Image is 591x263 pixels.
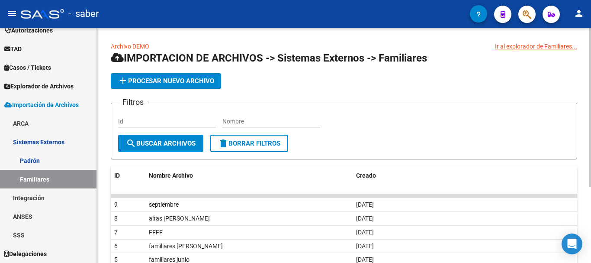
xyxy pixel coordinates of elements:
[126,138,136,149] mat-icon: search
[118,135,203,152] button: Buscar Archivos
[114,243,118,250] span: 6
[574,8,584,19] mat-icon: person
[356,215,374,222] span: [DATE]
[118,96,148,108] h3: Filtros
[149,215,210,222] span: altas de agosto
[218,140,280,147] span: Borrar Filtros
[4,81,74,91] span: Explorador de Archivos
[4,249,47,259] span: Delegaciones
[356,243,374,250] span: [DATE]
[356,172,376,179] span: Creado
[356,256,374,263] span: [DATE]
[4,44,22,54] span: TAD
[111,166,145,185] datatable-header-cell: ID
[114,229,118,236] span: 7
[111,73,221,89] button: Procesar nuevo archivo
[562,234,582,254] div: Open Intercom Messenger
[495,42,577,51] div: Ir al explorador de Familiares...
[149,201,179,208] span: septiembre
[114,256,118,263] span: 5
[149,229,163,236] span: FFFF
[145,166,353,185] datatable-header-cell: Nombre Archivo
[111,43,149,50] a: Archivo DEMO
[353,166,577,185] datatable-header-cell: Creado
[114,201,118,208] span: 9
[149,172,193,179] span: Nombre Archivo
[149,243,223,250] span: familiares julio
[356,229,374,236] span: [DATE]
[118,75,128,86] mat-icon: add
[68,4,99,23] span: - saber
[149,256,190,263] span: familiares junio
[7,8,17,19] mat-icon: menu
[111,52,427,64] span: IMPORTACION DE ARCHIVOS -> Sistemas Externos -> Familiares
[114,215,118,222] span: 8
[4,100,79,110] span: Importación de Archivos
[210,135,288,152] button: Borrar Filtros
[356,201,374,208] span: [DATE]
[4,26,53,35] span: Autorizaciones
[218,138,228,149] mat-icon: delete
[126,140,196,147] span: Buscar Archivos
[114,172,120,179] span: ID
[4,63,51,72] span: Casos / Tickets
[118,77,214,85] span: Procesar nuevo archivo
